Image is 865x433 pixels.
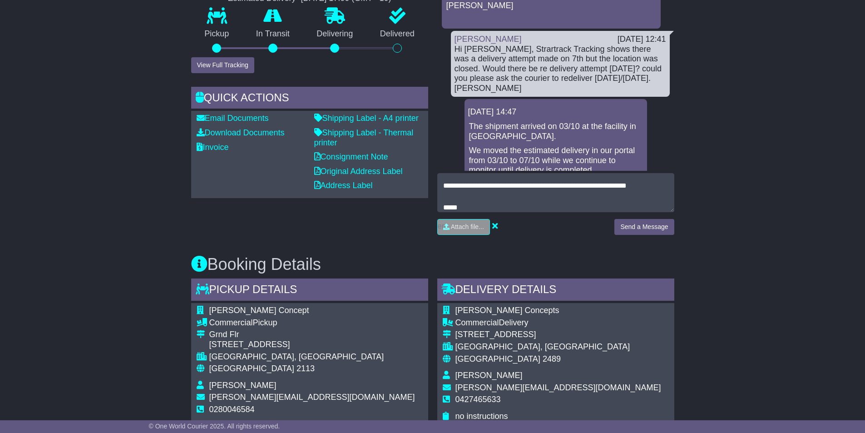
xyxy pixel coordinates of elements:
a: Email Documents [197,114,269,123]
span: no instructions [455,412,508,421]
h3: Booking Details [191,255,674,274]
span: 0427465633 [455,395,501,404]
a: Original Address Label [314,167,403,176]
div: [STREET_ADDRESS] [209,340,415,350]
span: [PERSON_NAME][EMAIL_ADDRESS][DOMAIN_NAME] [455,383,661,392]
div: Grnd Flr [209,330,415,340]
a: Download Documents [197,128,285,137]
p: Delivering [303,29,367,39]
p: [PERSON_NAME] [446,1,656,11]
div: Hi [PERSON_NAME], Strartrack Tracking shows there was a delivery attempt made on 7th but the loca... [455,45,666,94]
span: [PERSON_NAME] [209,381,277,390]
div: [GEOGRAPHIC_DATA], [GEOGRAPHIC_DATA] [455,342,661,352]
p: We moved the estimated delivery in our portal from 03/10 to 07/10 while we continue to monitor un... [469,146,643,175]
div: Delivery Details [437,279,674,303]
span: [PERSON_NAME][EMAIL_ADDRESS][DOMAIN_NAME] [209,393,415,402]
p: Pickup [191,29,243,39]
button: View Full Tracking [191,57,254,73]
p: The shipment arrived on 03/10 at the facility in [GEOGRAPHIC_DATA]. [469,122,643,141]
div: [STREET_ADDRESS] [455,330,661,340]
span: [GEOGRAPHIC_DATA] [209,364,294,373]
span: [GEOGRAPHIC_DATA] [455,354,540,363]
span: [PERSON_NAME] [455,371,523,380]
a: Consignment Note [314,152,388,161]
a: Shipping Label - A4 printer [314,114,419,123]
div: Quick Actions [191,87,428,111]
div: [DATE] 14:47 [468,107,643,117]
a: Invoice [197,143,229,152]
span: Commercial [455,318,499,327]
span: 2113 [297,364,315,373]
div: [GEOGRAPHIC_DATA], [GEOGRAPHIC_DATA] [209,352,415,362]
p: In Transit [242,29,303,39]
p: Delivered [366,29,428,39]
span: [PERSON_NAME] Concept [209,306,309,315]
span: Commercial [209,318,253,327]
span: 0280046584 [209,405,255,414]
a: Address Label [314,181,373,190]
a: [PERSON_NAME] [455,35,522,44]
a: Shipping Label - Thermal printer [314,128,414,147]
button: Send a Message [614,219,674,235]
div: [DATE] 12:41 [618,35,666,45]
span: 2489 [543,354,561,363]
span: [PERSON_NAME] Concepts [455,306,559,315]
div: Pickup Details [191,279,428,303]
div: Pickup [209,318,415,328]
span: © One World Courier 2025. All rights reserved. [149,423,280,430]
div: Delivery [455,318,661,328]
